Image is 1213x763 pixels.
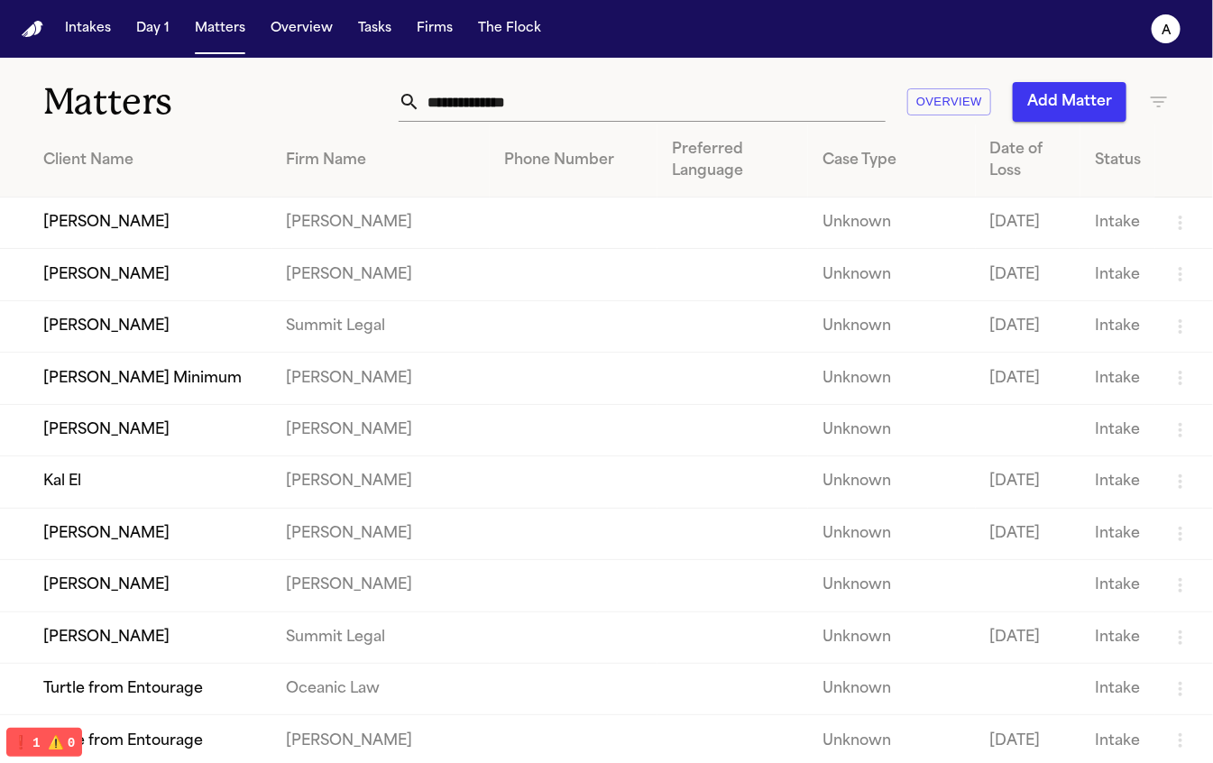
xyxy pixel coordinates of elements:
[822,150,961,171] div: Case Type
[1080,508,1155,559] td: Intake
[271,404,490,455] td: [PERSON_NAME]
[990,139,1066,182] div: Date of Loss
[1080,560,1155,611] td: Intake
[1080,456,1155,508] td: Intake
[808,456,976,508] td: Unknown
[976,456,1080,508] td: [DATE]
[271,611,490,663] td: Summit Legal
[286,150,475,171] div: Firm Name
[129,13,177,45] button: Day 1
[58,13,118,45] button: Intakes
[808,560,976,611] td: Unknown
[976,249,1080,300] td: [DATE]
[808,300,976,352] td: Unknown
[808,611,976,663] td: Unknown
[1095,150,1141,171] div: Status
[271,508,490,559] td: [PERSON_NAME]
[188,13,253,45] button: Matters
[22,21,43,38] img: Finch Logo
[1080,404,1155,455] td: Intake
[976,300,1080,352] td: [DATE]
[1080,663,1155,714] td: Intake
[271,456,490,508] td: [PERSON_NAME]
[1080,249,1155,300] td: Intake
[504,150,643,171] div: Phone Number
[43,79,350,124] h1: Matters
[271,300,490,352] td: Summit Legal
[409,13,460,45] button: Firms
[1080,353,1155,404] td: Intake
[1013,82,1126,122] button: Add Matter
[808,198,976,249] td: Unknown
[976,508,1080,559] td: [DATE]
[271,249,490,300] td: [PERSON_NAME]
[271,198,490,249] td: [PERSON_NAME]
[1080,611,1155,663] td: Intake
[1080,300,1155,352] td: Intake
[976,198,1080,249] td: [DATE]
[808,404,976,455] td: Unknown
[976,611,1080,663] td: [DATE]
[907,88,991,116] button: Overview
[351,13,399,45] button: Tasks
[808,353,976,404] td: Unknown
[263,13,340,45] button: Overview
[271,663,490,714] td: Oceanic Law
[1080,198,1155,249] td: Intake
[672,139,794,182] div: Preferred Language
[271,560,490,611] td: [PERSON_NAME]
[471,13,548,45] button: The Flock
[271,353,490,404] td: [PERSON_NAME]
[808,663,976,714] td: Unknown
[43,150,257,171] div: Client Name
[808,508,976,559] td: Unknown
[808,249,976,300] td: Unknown
[22,21,43,38] a: Home
[976,353,1080,404] td: [DATE]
